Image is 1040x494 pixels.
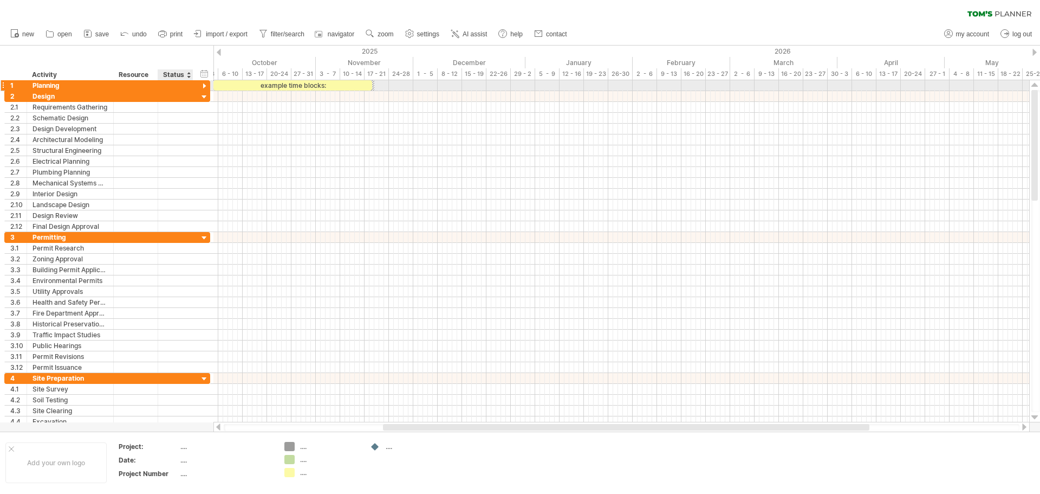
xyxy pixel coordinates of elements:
div: Structural Engineering [32,145,108,156]
div: March 2026 [730,57,837,68]
div: 2.4 [10,134,27,145]
a: log out [998,27,1035,41]
div: 23 - 27 [706,68,730,80]
div: Environmental Permits [32,275,108,286]
span: save [95,30,109,38]
div: 6 - 10 [218,68,243,80]
div: 29 - 2 [511,68,535,80]
div: 3.1 [10,243,27,253]
div: 3.8 [10,319,27,329]
div: Add your own logo [5,442,107,483]
div: 5 - 9 [535,68,560,80]
a: new [8,27,37,41]
div: 2.7 [10,167,27,177]
div: Site Clearing [32,406,108,416]
span: zoom [378,30,393,38]
div: Traffic Impact Studies [32,330,108,340]
div: Project Number [119,469,178,478]
div: Design Review [32,210,108,221]
div: 4.4 [10,416,27,427]
div: 3.10 [10,341,27,351]
div: 16 - 20 [779,68,803,80]
div: 1 [10,80,27,91]
div: 3.5 [10,286,27,297]
div: 3.4 [10,275,27,286]
a: contact [531,27,570,41]
div: Project: [119,442,178,451]
div: Soil Testing [32,395,108,405]
span: help [510,30,523,38]
div: 4.3 [10,406,27,416]
div: 26-30 [608,68,633,80]
div: Permitting [32,232,108,242]
div: 4 [10,373,27,383]
div: 12 - 16 [560,68,584,80]
div: 10 - 14 [340,68,365,80]
div: Design Development [32,124,108,134]
div: Permit Issuance [32,362,108,373]
div: 2.11 [10,210,27,221]
div: 2.2 [10,113,27,123]
div: April 2026 [837,57,945,68]
div: 13 - 17 [243,68,267,80]
div: Architectural Modeling [32,134,108,145]
div: 2 [10,91,27,101]
div: .... [180,442,271,451]
span: contact [546,30,567,38]
div: 30 - 3 [828,68,852,80]
div: 6 - 10 [852,68,876,80]
div: 27 - 31 [291,68,316,80]
div: Planning [32,80,108,91]
div: 20-24 [901,68,925,80]
a: save [81,27,112,41]
div: Utility Approvals [32,286,108,297]
div: January 2026 [525,57,633,68]
div: Building Permit Application [32,265,108,275]
div: Plumbing Planning [32,167,108,177]
div: November 2025 [316,57,413,68]
div: 27 - 1 [925,68,950,80]
div: 2.8 [10,178,27,188]
div: 2 - 6 [730,68,755,80]
div: 3.7 [10,308,27,318]
div: 11 - 15 [974,68,998,80]
div: Health and Safety Permits [32,297,108,307]
div: .... [300,468,359,477]
div: .... [386,442,445,451]
div: 18 - 22 [998,68,1023,80]
div: Resource [119,69,152,80]
span: print [170,30,183,38]
div: Interior Design [32,189,108,199]
a: filter/search [256,27,308,41]
span: navigator [328,30,354,38]
a: help [496,27,526,41]
span: open [57,30,72,38]
div: Mechanical Systems Design [32,178,108,188]
div: 4 - 8 [950,68,974,80]
div: 4.2 [10,395,27,405]
div: Public Hearings [32,341,108,351]
div: 2.10 [10,200,27,210]
div: 2.12 [10,221,27,232]
div: 17 - 21 [365,68,389,80]
div: October 2025 [204,57,316,68]
div: Final Design Approval [32,221,108,232]
div: Electrical Planning [32,156,108,166]
a: print [155,27,186,41]
div: 2.3 [10,124,27,134]
span: filter/search [271,30,304,38]
div: Zoning Approval [32,254,108,264]
div: 9 - 13 [657,68,681,80]
div: Site Preparation [32,373,108,383]
div: 1 - 5 [413,68,438,80]
div: example time blocks: [213,80,372,91]
div: December 2025 [413,57,525,68]
a: import / export [191,27,251,41]
div: 2.1 [10,102,27,112]
div: Permit Research [32,243,108,253]
div: 2.9 [10,189,27,199]
div: .... [300,455,359,464]
a: AI assist [448,27,490,41]
div: 2.5 [10,145,27,156]
a: my account [941,27,992,41]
